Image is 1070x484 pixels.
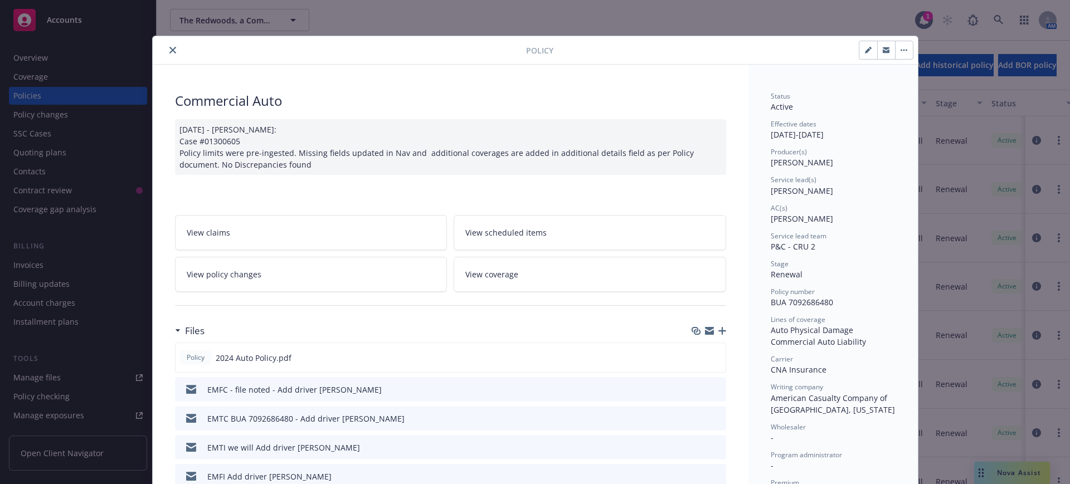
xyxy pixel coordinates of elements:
span: View coverage [465,268,518,280]
span: Writing company [771,382,823,392]
div: EMFI Add driver [PERSON_NAME] [207,471,332,482]
span: Active [771,101,793,112]
button: preview file [712,413,722,424]
span: Renewal [771,269,802,280]
button: preview file [712,442,722,453]
span: Status [771,91,790,101]
h3: Files [185,324,205,338]
span: Service lead(s) [771,175,816,184]
a: View scheduled items [454,215,726,250]
button: preview file [711,352,721,364]
button: close [166,43,179,57]
span: Policy number [771,287,815,296]
span: [PERSON_NAME] [771,157,833,168]
span: 2024 Auto Policy.pdf [216,352,291,364]
span: - [771,460,774,471]
span: [PERSON_NAME] [771,213,833,224]
span: [PERSON_NAME] [771,185,833,196]
button: preview file [712,384,722,395]
span: Producer(s) [771,147,807,157]
a: View coverage [454,257,726,292]
button: download file [694,442,703,453]
button: preview file [712,471,722,482]
button: download file [694,384,703,395]
div: EMTC BUA 7092686480 - Add driver [PERSON_NAME] [207,413,405,424]
div: [DATE] - [DATE] [771,119,896,140]
div: EMTI we will Add driver [PERSON_NAME] [207,442,360,453]
span: Effective dates [771,119,816,129]
span: Policy [526,45,553,56]
span: - [771,432,774,443]
div: [DATE] - [PERSON_NAME]: Case #01300605 Policy limits were pre-ingested. Missing fields updated in... [175,119,726,175]
div: Commercial Auto Liability [771,336,896,348]
span: American Casualty Company of [GEOGRAPHIC_DATA], [US_STATE] [771,393,895,415]
span: Lines of coverage [771,315,825,324]
span: BUA 7092686480 [771,297,833,307]
div: Commercial Auto [175,91,726,110]
span: CNA Insurance [771,364,826,375]
a: View claims [175,215,448,250]
a: View policy changes [175,257,448,292]
button: download file [694,413,703,424]
span: View scheduled items [465,227,547,238]
span: Service lead team [771,231,826,241]
div: EMFC - file noted - Add driver [PERSON_NAME] [207,384,382,395]
span: Wholesaler [771,422,806,432]
span: Stage [771,259,789,268]
div: Files [175,324,205,338]
button: download file [693,352,702,364]
span: View claims [187,227,230,238]
div: Auto Physical Damage [771,324,896,336]
span: View policy changes [187,268,261,280]
span: Policy [184,353,207,363]
span: P&C - CRU 2 [771,241,815,252]
span: Carrier [771,354,793,364]
span: Program administrator [771,450,842,459]
span: AC(s) [771,203,787,213]
button: download file [694,471,703,482]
